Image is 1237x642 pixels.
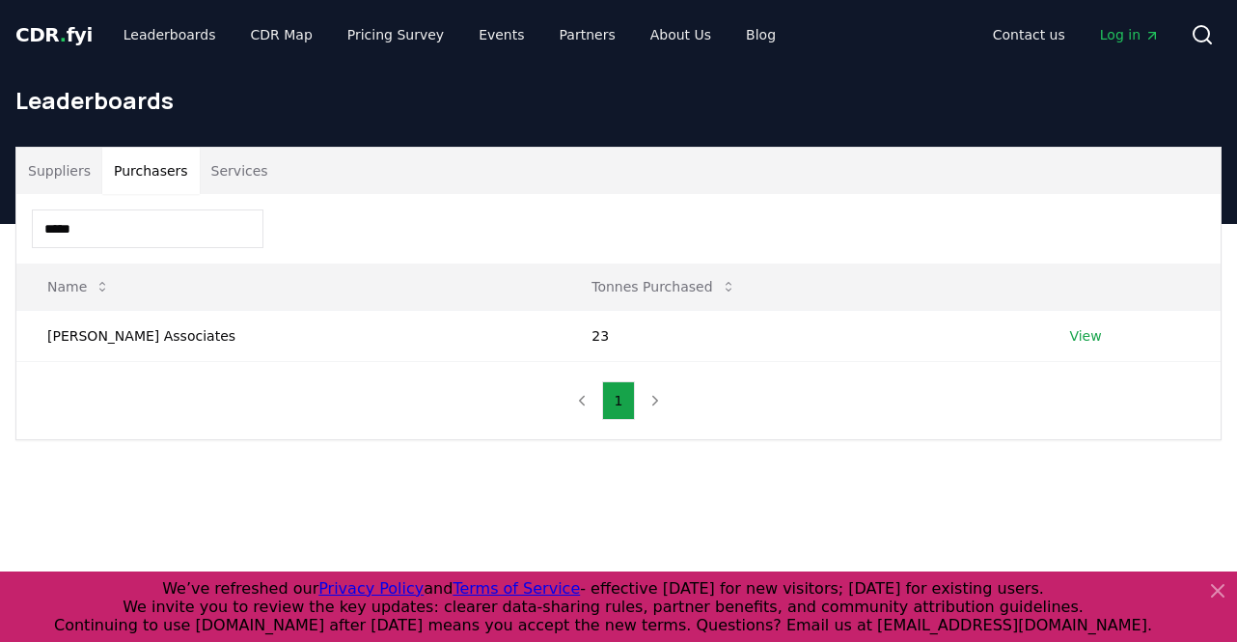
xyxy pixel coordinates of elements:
nav: Main [977,17,1175,52]
a: CDR.fyi [15,21,93,48]
a: CDR Map [235,17,328,52]
span: . [60,23,67,46]
button: Tonnes Purchased [576,267,751,306]
button: Services [200,148,280,194]
nav: Main [108,17,791,52]
td: [PERSON_NAME] Associates [16,310,561,361]
a: Leaderboards [108,17,232,52]
button: Suppliers [16,148,102,194]
a: View [1069,326,1101,346]
td: 23 [561,310,1038,361]
button: Name [32,267,125,306]
button: Purchasers [102,148,200,194]
button: 1 [602,381,636,420]
a: Pricing Survey [332,17,459,52]
a: Contact us [977,17,1081,52]
a: About Us [635,17,727,52]
a: Blog [730,17,791,52]
a: Log in [1085,17,1175,52]
a: Events [463,17,539,52]
a: Partners [544,17,631,52]
span: CDR fyi [15,23,93,46]
h1: Leaderboards [15,85,1222,116]
span: Log in [1100,25,1160,44]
